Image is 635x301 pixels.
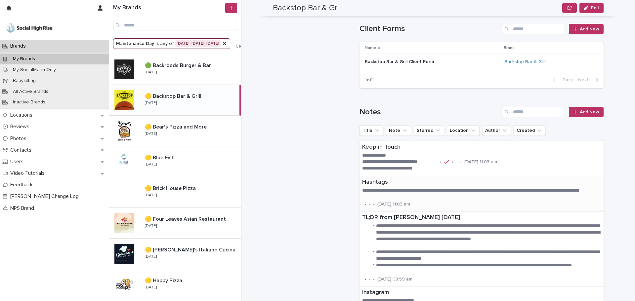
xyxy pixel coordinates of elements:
p: • [365,202,366,207]
img: o5DnuTxEQV6sW9jFYBBf [5,21,54,35]
p: Babysitting [8,78,41,84]
p: NPS Brand [8,205,39,211]
button: Title [360,125,383,136]
p: [PERSON_NAME] Change Log [8,193,84,200]
h1: Notes [360,107,499,117]
button: Note [386,125,411,136]
p: Photos [8,135,32,142]
p: [DATE] [145,193,157,198]
p: Backstop Bar & Grill Client Form [365,58,435,65]
a: Add New [569,107,604,117]
p: 🟡 Bear's Pizza and More [145,123,208,130]
p: [DATE] [145,162,157,167]
p: My Brands [8,56,40,62]
button: Edit [579,3,604,13]
p: • [373,277,375,282]
a: 🟡 Happy Pizza🟡 Happy Pizza [DATE] [109,269,241,300]
p: Locations [8,112,38,118]
a: Backstop Bar & Grill [504,59,546,65]
p: 🟡 Four Leaves Asian Restaurant [145,215,227,222]
p: 🟡 Brick House Pizza [145,184,197,192]
p: Reviews [8,124,35,130]
button: Location [447,125,480,136]
h2: Backstop Bar & Grill [273,3,343,13]
a: 🟡 Backstop Bar & Grill🟡 Backstop Bar & Grill [DATE] [109,85,241,116]
p: Hashtags [362,179,601,186]
p: Instagram [362,289,559,296]
button: Clear all filters [230,44,267,49]
p: 1 of 1 [360,72,379,88]
input: Search [502,107,565,117]
p: [DATE] [145,224,157,228]
a: 🟡 Bear's Pizza and More🟡 Bear's Pizza and More [DATE] [109,116,241,146]
p: • [440,159,441,165]
p: Inactive Brands [8,99,51,105]
p: [DATE] [145,101,157,105]
button: Back [548,77,575,83]
span: Add New [580,27,599,31]
p: [DATE] 08:59 am [377,277,412,282]
a: 🟡 [PERSON_NAME]'s Italiano Cucina🟡 [PERSON_NAME]'s Italiano Cucina [DATE] [109,239,241,269]
p: • [365,277,366,282]
p: - [369,202,370,207]
tr: Backstop Bar & Grill Client FormBackstop Bar & Grill Client Form Backstop Bar & Grill [360,54,604,70]
button: Next [575,77,604,83]
p: Contacts [8,147,37,153]
button: Starred [414,125,444,136]
p: My SocialMenu Only [8,67,61,73]
p: - [456,159,457,165]
p: • [452,159,453,165]
p: 🟢 Backroads Burger & Bar [145,61,212,69]
button: Created [514,125,546,136]
p: [DATE] [145,132,157,136]
p: [DATE] [145,285,157,290]
p: Video Tutorials [8,170,50,176]
input: Search [113,20,237,30]
span: Clear all filters [235,44,267,49]
p: [DATE] 11:03 am [464,159,497,165]
p: Users [8,159,29,165]
span: Edit [591,6,599,10]
a: 🟢 Backroads Burger & Bar🟢 Backroads Burger & Bar [DATE] [109,54,241,85]
button: Author [482,125,511,136]
p: Keep in Touch [362,144,535,151]
p: 🟡 Blue Fish [145,153,176,161]
p: 🟡 [PERSON_NAME]'s Italiano Cucina [145,245,237,253]
p: [DATE] 11:03 am [377,202,410,207]
p: [DATE] [145,254,157,259]
p: Brand [504,44,515,52]
input: Search [502,24,565,34]
span: Add New [580,110,599,114]
p: Brands [8,43,31,49]
span: Back [559,78,573,82]
button: Maintenance Day [113,38,230,49]
p: Feedback [8,182,38,188]
a: 🟡 Four Leaves Asian Restaurant🟡 Four Leaves Asian Restaurant [DATE] [109,208,241,239]
p: 🟡 Happy Pizza [145,276,184,284]
a: 🟡 Blue Fish🟡 Blue Fish [DATE] [109,146,241,177]
p: • [460,159,462,165]
p: Name [365,44,376,52]
a: Add New [569,24,604,34]
p: All Active Brands [8,89,54,94]
span: Next [578,78,593,82]
p: [DATE] [145,70,157,75]
p: - [369,277,370,282]
p: 🟡 Backstop Bar & Grill [145,92,203,99]
p: TL;DR from [PERSON_NAME] [DATE] [362,214,601,221]
h1: My Brands [113,4,224,12]
a: 🟡 Brick House Pizza🟡 Brick House Pizza [DATE] [109,177,241,208]
p: • [373,202,375,207]
h1: Client Forms [360,24,499,34]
